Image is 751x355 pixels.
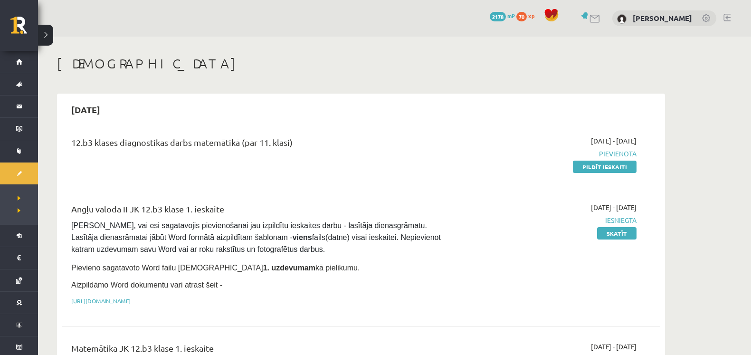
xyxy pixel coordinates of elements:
[293,233,312,241] strong: viens
[263,264,315,272] strong: 1. uzdevumam
[457,149,637,159] span: Pievienota
[507,12,515,19] span: mP
[71,202,443,220] div: Angļu valoda II JK 12.b3 klase 1. ieskaite
[597,227,637,240] a: Skatīt
[71,264,360,272] span: Pievieno sagatavoto Word failu [DEMOGRAPHIC_DATA] kā pielikumu.
[573,161,637,173] a: Pildīt ieskaiti
[457,215,637,225] span: Iesniegta
[490,12,515,19] a: 2178 mP
[10,17,38,40] a: Rīgas 1. Tālmācības vidusskola
[516,12,527,21] span: 70
[490,12,506,21] span: 2178
[62,98,110,121] h2: [DATE]
[591,202,637,212] span: [DATE] - [DATE]
[71,281,222,289] span: Aizpildāmo Word dokumentu vari atrast šeit -
[528,12,534,19] span: xp
[71,221,443,253] span: [PERSON_NAME], vai esi sagatavojis pievienošanai jau izpildītu ieskaites darbu - lasītāja dienasg...
[591,342,637,352] span: [DATE] - [DATE]
[591,136,637,146] span: [DATE] - [DATE]
[617,14,627,24] img: Samanta Pažemecka
[57,56,665,72] h1: [DEMOGRAPHIC_DATA]
[516,12,539,19] a: 70 xp
[71,297,131,305] a: [URL][DOMAIN_NAME]
[71,136,443,154] div: 12.b3 klases diagnostikas darbs matemātikā (par 11. klasi)
[633,13,692,23] a: [PERSON_NAME]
